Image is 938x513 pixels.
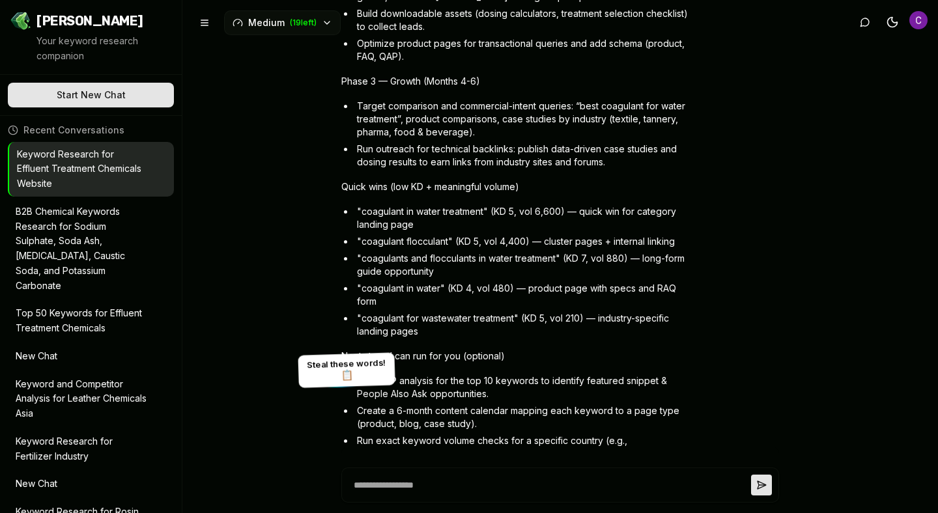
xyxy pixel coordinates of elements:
[17,147,148,191] p: Keyword Research for Effluent Treatment Chemicals Website
[8,83,174,107] button: Start New Chat
[909,11,928,29] button: Open user button
[16,204,148,294] p: B2B Chemical Keywords Research for Sodium Sulphate, Soda Ash, [MEDICAL_DATA], Caustic Soda, and P...
[16,306,148,336] p: Top 50 Keywords for Effluent Treatment Chemicals
[354,434,692,473] li: Run exact keyword volume checks for a specific country (e.g., [GEOGRAPHIC_DATA] or [GEOGRAPHIC_DA...
[341,348,692,364] p: Next steps I can run for you (optional)
[354,143,692,169] li: Run outreach for technical backlinks: publish data-driven case studies and dosing results to earn...
[341,179,692,195] p: Quick wins (low KD + meaningful volume)
[354,100,692,139] li: Target comparison and commercial-intent queries: “best coagulant for water treatment”, product co...
[341,74,692,89] p: Phase 3 — Growth (Months 4-6)
[224,10,341,35] button: Medium(19left)
[248,16,285,29] span: Medium
[354,404,692,430] li: Create a 6-month content calendar mapping each keyword to a page type (product, blog, case study).
[8,471,174,497] button: New Chat
[16,434,148,464] p: Keyword Research for Fertilizer Industry
[8,301,174,341] button: Top 50 Keywords for Effluent Treatment Chemicals
[16,349,148,364] p: New Chat
[9,142,174,197] button: Keyword Research for Effluent Treatment Chemicals Website
[8,429,174,469] button: Keyword Research for Fertilizer Industry
[8,199,174,299] button: B2B Chemical Keywords Research for Sodium Sulphate, Soda Ash, [MEDICAL_DATA], Caustic Soda, and P...
[354,7,692,33] li: Build downloadable assets (dosing calculators, treatment selection checklist) to collect leads.
[36,34,171,64] p: Your keyword research companion
[290,18,317,28] span: ( 19 left)
[10,10,31,31] img: Jello SEO Logo
[354,312,692,338] li: "coagulant for wastewater treatment" (KD 5, vol 210) — industry-specific landing pages
[8,372,174,426] button: Keyword and Competitor Analysis for Leather Chemicals Asia
[8,344,174,369] button: New Chat
[354,252,692,278] li: "coagulants and flocculants in water treatment" (KD 7, vol 880) — long-form guide opportunity
[57,89,126,102] span: Start New Chat
[909,11,928,29] img: Chemtrade Asia Administrator
[16,477,148,492] p: New Chat
[354,374,692,400] li: Full SERP analysis for the top 10 keywords to identify featured snippet & People Also Ask opportu...
[354,282,692,308] li: "coagulant in water" (KD 4, vol 480) — product page with specs and RAQ form
[36,12,143,30] span: [PERSON_NAME]
[354,235,692,248] li: "coagulant flocculant" (KD 5, vol 4,400) — cluster pages + internal linking
[354,37,692,63] li: Optimize product pages for transactional queries and add schema (product, FAQ, QAP).
[16,377,148,421] p: Keyword and Competitor Analysis for Leather Chemicals Asia
[354,205,692,231] li: "coagulant in water treatment" (KD 5, vol 6,600) — quick win for category landing page
[23,124,124,137] span: Recent Conversations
